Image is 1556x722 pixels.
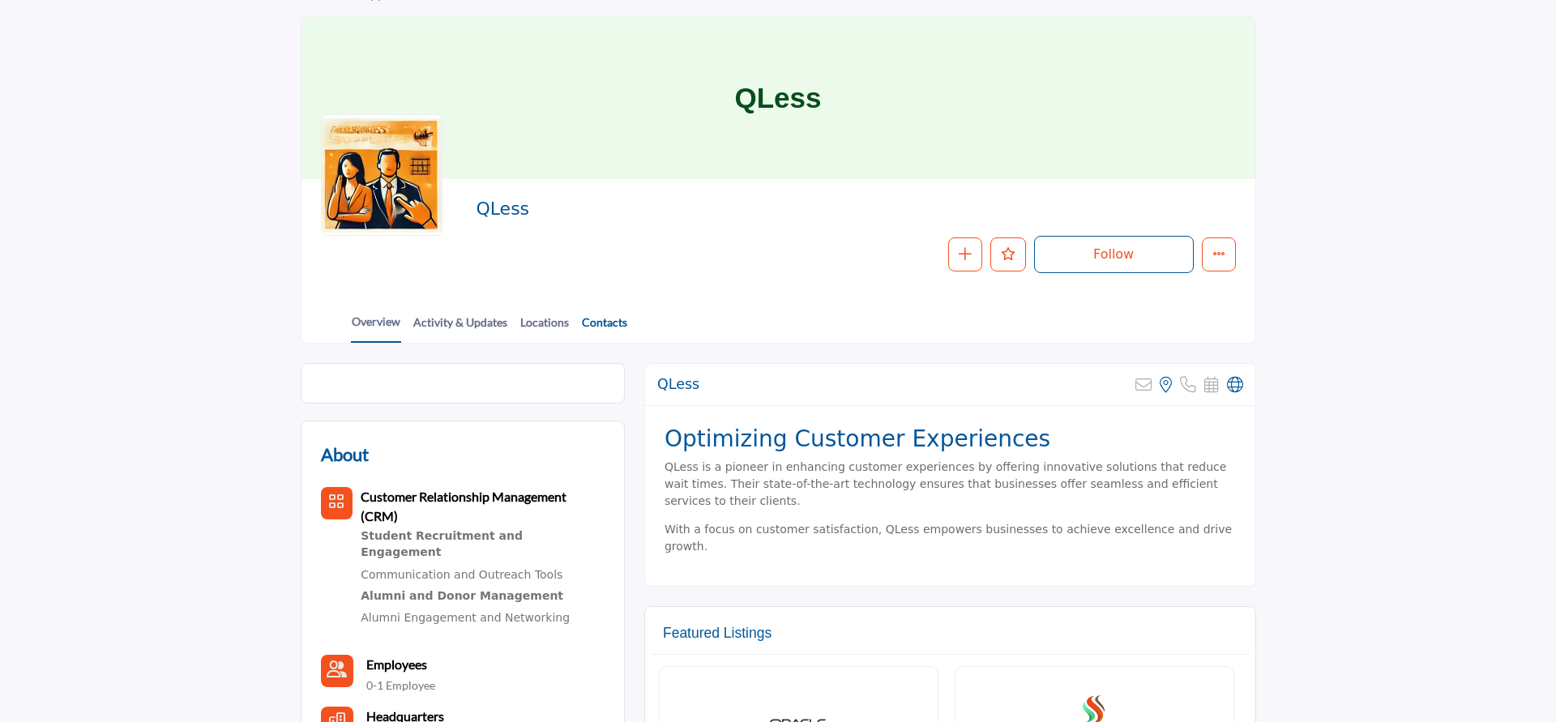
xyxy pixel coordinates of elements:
a: Student Recruitment and Engagement [361,526,605,562]
button: Follow [1034,236,1194,273]
a: Customer Relationship Management (CRM) [361,491,566,523]
a: Employees [366,655,427,674]
button: Like [990,237,1026,271]
h2: Optimizing Customer Experiences [665,425,1236,453]
a: Alumni and Donor Management [361,586,605,607]
a: Locations [519,314,570,342]
a: Contacts [581,314,628,342]
a: Overview [351,313,401,343]
b: Employees [366,656,427,672]
button: Category Icon [321,487,353,519]
a: Communication and Outreach Tools [361,568,562,581]
div: Solutions that foster and nurture lifelong relationships with graduates and benefactors, driving ... [361,586,605,607]
h2: About [321,441,369,468]
a: Alumni Engagement and Networking [361,611,570,624]
h1: QLess [735,17,822,179]
h2: QLess [657,376,699,393]
div: Holistic systems designed to attract, engage, and retain students, symbolizing the institution's ... [361,526,605,562]
h2: QLess [476,199,921,220]
p: With a focus on customer satisfaction, QLess empowers businesses to achieve excellence and drive ... [665,521,1236,555]
a: Activity & Updates [413,314,508,342]
button: More details [1202,237,1236,271]
b: Customer Relationship Management (CRM) [361,489,566,523]
p: QLess is a pioneer in enhancing customer experiences by offering innovative solutions that reduce... [665,459,1236,510]
h2: Featured Listings [663,625,772,642]
a: Link of redirect to contact page [321,655,353,687]
a: 0-1 Employee [366,677,435,694]
button: Contact-Employee Icon [321,655,353,687]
